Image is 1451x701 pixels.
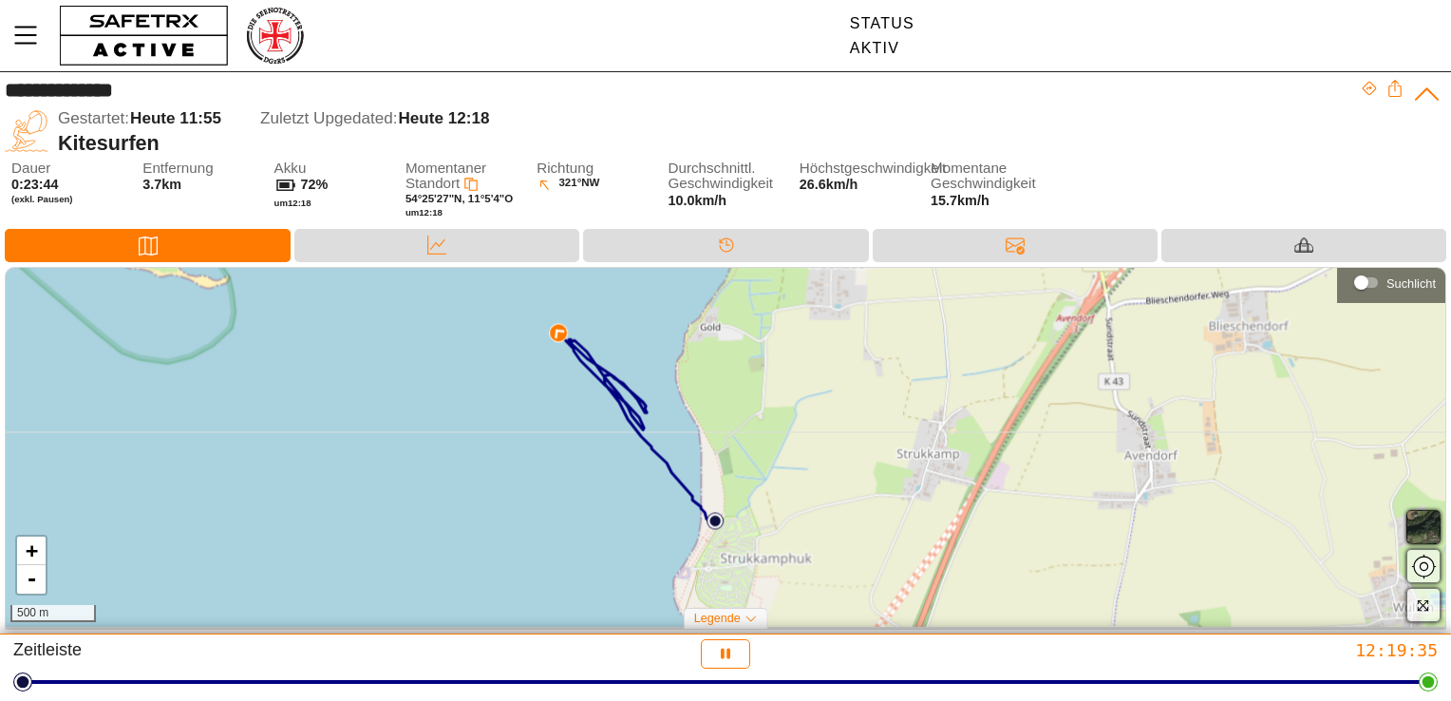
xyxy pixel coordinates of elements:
span: Durchschnittl. Geschwindigkeit [668,161,789,192]
a: Zoom out [17,565,46,594]
div: Status [850,15,914,32]
div: Kitesurfen [58,131,1361,156]
span: Akku [274,161,396,177]
img: RescueLogo.png [244,5,305,66]
img: PathDirectionCurrent.svg [549,323,568,342]
span: Entfernung [142,161,264,177]
span: Heute 11:55 [130,109,221,127]
span: Höchstgeschwindigkeit [800,161,921,177]
span: 54°25'27"N, 11°5'4"O [405,193,513,204]
span: Dauer [11,161,133,177]
span: NW [581,177,599,193]
div: Timeline [583,229,868,262]
span: um 12:18 [405,207,443,218]
img: KITE_SURFING.svg [5,109,48,153]
span: 0:23:44 [11,177,59,192]
span: Heute 12:18 [398,109,489,127]
span: Momentaner Standort [405,160,486,192]
span: Momentane Geschwindigkeit [931,161,1052,192]
div: 500 m [10,605,96,622]
span: Zuletzt Upgedated: [260,109,397,127]
span: um 12:18 [274,198,311,208]
div: Zeitleiste [13,639,483,669]
div: Aktiv [850,40,914,57]
div: Suchlicht [1386,276,1436,291]
a: Zoom in [17,537,46,565]
span: (exkl. Pausen) [11,194,133,205]
span: Legende [694,612,741,625]
span: Richtung [537,161,658,177]
div: Ausrüstung [1161,229,1446,262]
div: 12:19:35 [968,639,1438,661]
span: 72% [301,177,329,192]
div: Karte [5,229,291,262]
span: 321° [558,177,581,193]
span: 26.6km/h [800,177,858,192]
span: 15.7km/h [931,193,1052,209]
div: Suchlicht [1347,269,1436,297]
span: 10.0km/h [668,193,726,208]
div: Nachrichten [873,229,1158,262]
div: Daten [294,229,579,262]
img: PathStart.svg [707,512,724,529]
img: Equipment_Black.svg [1294,236,1313,255]
span: 3.7km [142,177,181,192]
span: Gestartet: [58,109,129,127]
